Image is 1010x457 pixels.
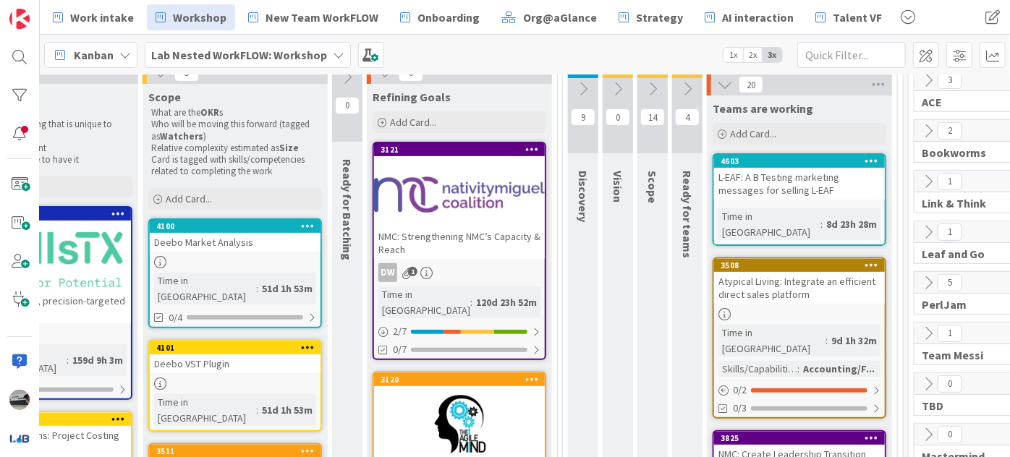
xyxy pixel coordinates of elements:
[733,383,747,398] span: 0 / 2
[408,267,417,276] span: 1
[714,155,885,168] div: 4603
[417,9,480,26] span: Onboarding
[713,153,886,246] a: 4603L-EAF: A B Testing marketing messages for selling L-EAFTime in [GEOGRAPHIC_DATA]:8d 23h 28m
[714,259,885,304] div: 3508Atypical Living: Integrate an efficient direct sales platform
[150,233,321,252] div: Deebo Market Analysis
[150,220,321,252] div: 4100Deebo Market Analysis
[472,294,540,310] div: 120d 23h 52m
[938,173,962,190] span: 1
[390,116,436,129] span: Add Card...
[148,340,322,432] a: 4101Deebo VST PluginTime in [GEOGRAPHIC_DATA]:51d 1h 53m
[493,4,606,30] a: Org@aGlance
[938,223,962,241] span: 1
[151,154,319,178] p: Card is tagged with skills/competencies related to completing the work
[169,310,182,325] span: 0/4
[256,402,258,418] span: :
[148,218,322,328] a: 4100Deebo Market AnalysisTime in [GEOGRAPHIC_DATA]:51d 1h 53m0/4
[150,341,321,373] div: 4101Deebo VST Plugin
[807,4,891,30] a: Talent VF
[797,42,906,68] input: Quick Filter...
[373,90,451,104] span: Refining Goals
[200,106,219,119] strong: OKR
[44,4,143,30] a: Work intake
[714,432,885,445] div: 3825
[938,375,962,393] span: 0
[721,156,885,166] div: 4603
[381,145,545,155] div: 3121
[938,274,962,291] span: 5
[636,9,683,26] span: Strategy
[739,76,763,93] span: 20
[610,4,692,30] a: Strategy
[151,142,319,154] p: Relative complexity estimated as
[611,171,625,202] span: Vision
[374,143,545,156] div: 3121
[733,401,747,416] span: 0/3
[714,168,885,200] div: L-EAF: A B Testing marketing messages for selling L-EAF
[820,216,823,232] span: :
[9,9,30,29] img: Visit kanbanzone.com
[714,272,885,304] div: Atypical Living: Integrate an efficient direct sales platform
[718,208,820,240] div: Time in [GEOGRAPHIC_DATA]
[523,9,597,26] span: Org@aGlance
[154,394,256,426] div: Time in [GEOGRAPHIC_DATA]
[714,381,885,399] div: 0/2
[938,426,962,443] span: 0
[173,9,226,26] span: Workshop
[743,48,763,62] span: 2x
[571,108,595,126] span: 9
[150,341,321,354] div: 4101
[828,333,880,349] div: 9d 1h 32m
[74,46,114,64] span: Kanban
[797,361,799,377] span: :
[938,122,962,140] span: 2
[151,48,327,62] b: Lab Nested WorkFLOW: Workshop
[239,4,387,30] a: New Team WorkFLOW
[67,352,69,368] span: :
[9,390,30,410] img: jB
[373,142,546,360] a: 3121NMC: Strengthening NMC’s Capacity & ReachDWTime in [GEOGRAPHIC_DATA]:120d 23h 52m2/70/7
[938,72,962,89] span: 3
[156,343,321,353] div: 4101
[340,159,355,260] span: Ready for Batching
[256,281,258,296] span: :
[393,342,407,357] span: 0/7
[721,433,885,443] div: 3825
[381,375,545,385] div: 3120
[799,361,878,377] div: Accounting/F...
[680,171,695,258] span: Ready for teams
[714,259,885,272] div: 3508
[730,127,776,140] span: Add Card...
[160,130,203,142] strong: Watchers
[826,333,828,349] span: :
[266,9,378,26] span: New Team WorkFLOW
[378,263,397,282] div: DW
[374,143,545,259] div: 3121NMC: Strengthening NMC’s Capacity & Reach
[374,373,545,386] div: 3120
[279,142,299,154] strong: Size
[718,361,797,377] div: Skills/Capabilities
[576,171,590,222] span: Discovery
[391,4,488,30] a: Onboarding
[378,286,470,318] div: Time in [GEOGRAPHIC_DATA]
[374,263,545,282] div: DW
[69,352,127,368] div: 159d 9h 3m
[640,108,665,126] span: 14
[166,192,212,205] span: Add Card...
[470,294,472,310] span: :
[714,155,885,200] div: 4603L-EAF: A B Testing marketing messages for selling L-EAF
[713,257,886,419] a: 3508Atypical Living: Integrate an efficient direct sales platformTime in [GEOGRAPHIC_DATA]:9d 1h ...
[156,446,321,456] div: 3511
[70,9,134,26] span: Work intake
[675,108,700,126] span: 4
[147,4,235,30] a: Workshop
[696,4,802,30] a: AI interaction
[722,9,794,26] span: AI interaction
[938,325,962,342] span: 1
[150,220,321,233] div: 4100
[151,107,319,119] p: What are the s
[258,402,316,418] div: 51d 1h 53m
[393,324,407,339] span: 2 / 7
[156,221,321,231] div: 4100
[645,171,660,203] span: Scope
